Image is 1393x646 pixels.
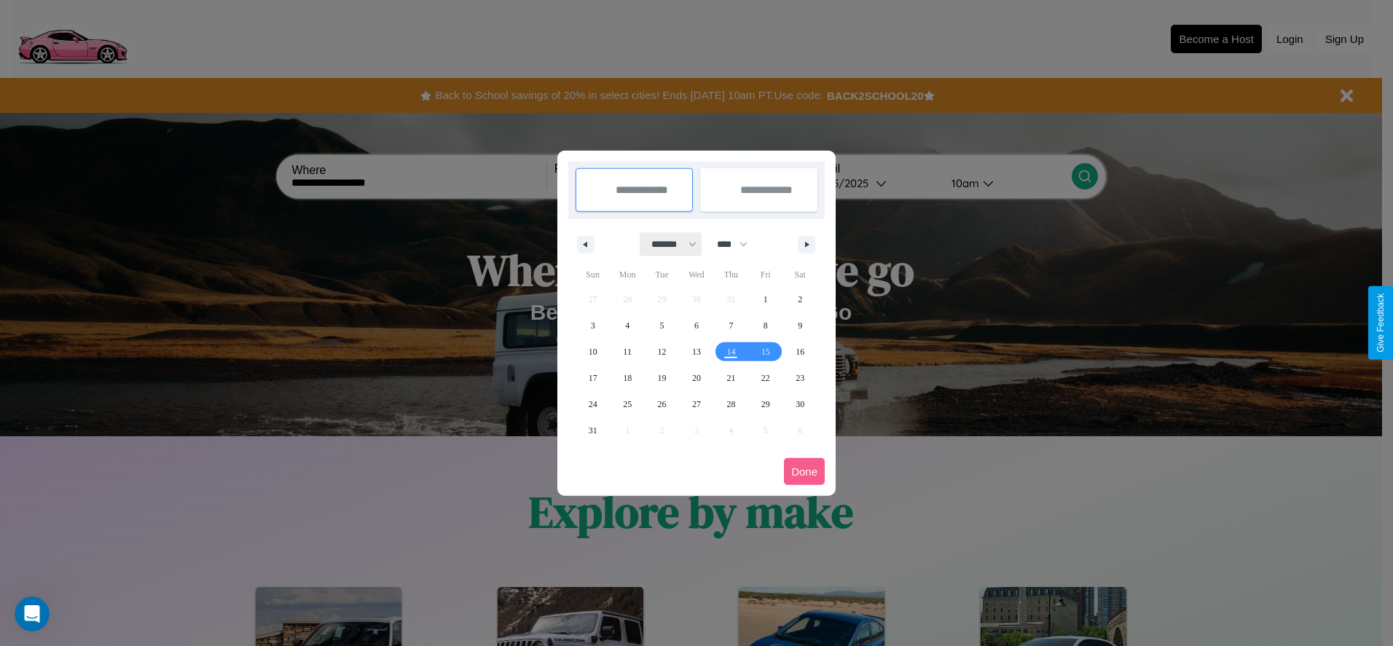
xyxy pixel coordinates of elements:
button: 7 [714,312,748,339]
span: 10 [589,339,597,365]
button: 6 [679,312,713,339]
span: Wed [679,263,713,286]
span: 15 [761,339,770,365]
span: 25 [623,391,632,417]
span: 30 [796,391,804,417]
button: 17 [576,365,610,391]
button: 31 [576,417,610,444]
button: 12 [645,339,679,365]
button: 28 [714,391,748,417]
button: 19 [645,365,679,391]
button: 29 [748,391,782,417]
button: 20 [679,365,713,391]
span: 16 [796,339,804,365]
span: 20 [692,365,701,391]
span: 14 [726,339,735,365]
span: Fri [748,263,782,286]
span: 1 [764,286,768,312]
span: 26 [658,391,667,417]
span: 2 [798,286,802,312]
span: Mon [610,263,644,286]
span: 17 [589,365,597,391]
span: 18 [623,365,632,391]
span: 5 [660,312,664,339]
span: Sat [783,263,817,286]
button: 15 [748,339,782,365]
span: 3 [591,312,595,339]
span: 11 [623,339,632,365]
button: 26 [645,391,679,417]
span: 24 [589,391,597,417]
span: 8 [764,312,768,339]
button: 9 [783,312,817,339]
span: 4 [625,312,629,339]
span: 13 [692,339,701,365]
button: 16 [783,339,817,365]
span: 28 [726,391,735,417]
button: 8 [748,312,782,339]
button: 24 [576,391,610,417]
button: 2 [783,286,817,312]
button: 18 [610,365,644,391]
button: 5 [645,312,679,339]
button: 3 [576,312,610,339]
span: 31 [589,417,597,444]
span: Tue [645,263,679,286]
button: 1 [748,286,782,312]
button: 27 [679,391,713,417]
button: 4 [610,312,644,339]
button: 21 [714,365,748,391]
iframe: Intercom live chat [15,596,50,631]
span: 23 [796,365,804,391]
span: 21 [726,365,735,391]
button: 11 [610,339,644,365]
span: Thu [714,263,748,286]
button: 22 [748,365,782,391]
button: 30 [783,391,817,417]
span: 6 [694,312,699,339]
span: 29 [761,391,770,417]
span: 7 [729,312,733,339]
span: Sun [576,263,610,286]
button: 23 [783,365,817,391]
button: Done [784,458,825,485]
button: 10 [576,339,610,365]
button: 14 [714,339,748,365]
span: 22 [761,365,770,391]
span: 12 [658,339,667,365]
button: 13 [679,339,713,365]
span: 19 [658,365,667,391]
button: 25 [610,391,644,417]
div: Give Feedback [1376,294,1386,352]
span: 9 [798,312,802,339]
span: 27 [692,391,701,417]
